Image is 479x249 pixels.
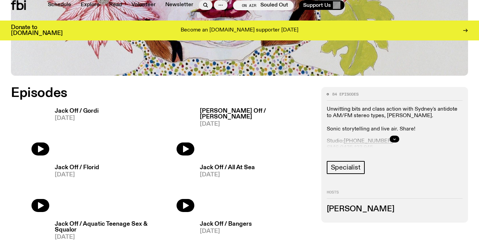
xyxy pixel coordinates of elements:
a: Read [105,0,126,10]
h3: [PERSON_NAME] [327,206,463,213]
span: Specialist [331,164,361,171]
span: [DATE] [55,115,99,121]
span: [DATE] [200,172,255,178]
p: Become an [DOMAIN_NAME] supporter [DATE] [181,27,298,34]
p: Unwitting bits and class action with Sydney's antidote to AM/FM stereo types, [PERSON_NAME]. Soni... [327,106,463,133]
a: [PERSON_NAME] Off / [PERSON_NAME][DATE] [194,108,313,156]
h2: Episodes [11,87,313,99]
button: On AirSouled Out [233,1,294,10]
button: Support Us [299,0,345,10]
span: [DATE] [55,172,99,178]
h3: Jack Off / Florid [55,165,99,171]
a: Volunteer [127,0,160,10]
a: Specialist [327,161,365,174]
span: On Air [242,3,256,8]
a: Jack Off / All At Sea[DATE] [194,165,255,212]
span: 84 episodes [332,92,359,96]
h3: [PERSON_NAME] Off / [PERSON_NAME] [200,108,313,120]
a: Explore [77,0,104,10]
h3: Jack Off / Bangers [200,221,252,227]
h2: Hosts [327,190,463,199]
span: [DATE] [55,234,156,240]
h3: Donate to [DOMAIN_NAME] [11,25,63,36]
a: Jack Off / Gordi[DATE] [49,108,99,156]
span: [DATE] [200,228,252,234]
h3: Jack Off / Gordi [55,108,99,114]
span: [DATE] [200,121,313,127]
h3: Jack Off / All At Sea [200,165,255,171]
h3: Jack Off / Aquatic Teenage Sex & Squalor [55,221,156,233]
a: Jack Off / Florid[DATE] [49,165,99,212]
span: Support Us [303,2,331,8]
a: Newsletter [161,0,197,10]
a: Schedule [44,0,75,10]
span: Tune in live [250,3,278,8]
